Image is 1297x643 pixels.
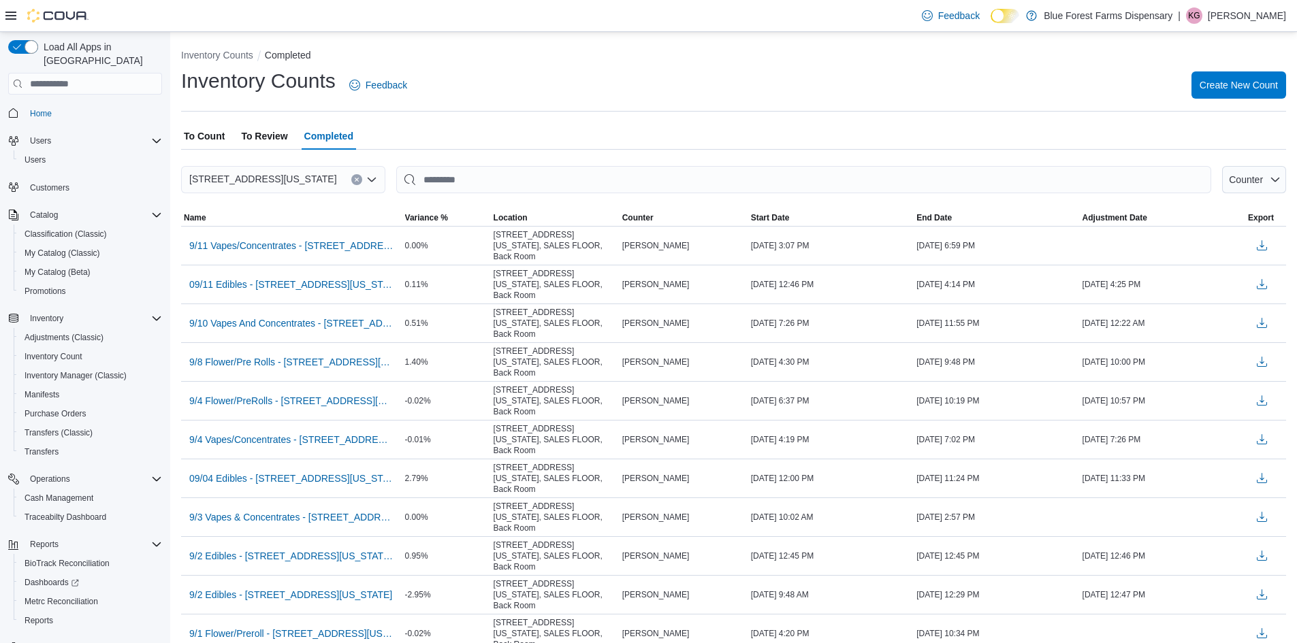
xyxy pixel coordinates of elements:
span: Operations [25,471,162,487]
a: Inventory Count [19,348,88,365]
div: [DATE] 9:48 PM [914,354,1079,370]
button: Purchase Orders [14,404,167,423]
span: Feedback [366,78,407,92]
span: [PERSON_NAME] [622,512,690,523]
span: [PERSON_NAME] [622,240,690,251]
input: This is a search bar. After typing your query, hit enter to filter the results lower in the page. [396,166,1211,193]
span: My Catalog (Beta) [19,264,162,280]
p: [PERSON_NAME] [1208,7,1286,24]
span: Transfers [19,444,162,460]
div: [DATE] 6:37 PM [748,393,914,409]
span: BioTrack Reconciliation [19,555,162,572]
nav: An example of EuiBreadcrumbs [181,48,1286,65]
a: Traceabilty Dashboard [19,509,112,525]
span: 9/2 Edibles - [STREET_ADDRESS][US_STATE] - Recount [189,549,394,563]
span: Inventory [30,313,63,324]
span: Load All Apps in [GEOGRAPHIC_DATA] [38,40,162,67]
span: Transfers (Classic) [25,427,93,438]
div: [STREET_ADDRESS][US_STATE], SALES FLOOR, Back Room [491,227,620,265]
a: Adjustments (Classic) [19,329,109,346]
button: Catalog [3,205,167,225]
span: Home [30,108,52,119]
span: Operations [30,474,70,484]
div: [STREET_ADDRESS][US_STATE], SALES FLOOR, Back Room [491,304,620,342]
div: [DATE] 10:02 AM [748,509,914,525]
div: [DATE] 9:48 AM [748,587,914,603]
span: Export [1248,212,1274,223]
button: Reports [3,535,167,554]
button: Counter [1222,166,1286,193]
button: Cash Management [14,489,167,508]
button: Users [14,150,167,169]
button: 9/2 Edibles - [STREET_ADDRESS][US_STATE] - Recount [184,546,400,566]
span: Cash Management [19,490,162,506]
button: Operations [25,471,76,487]
span: Customers [30,182,69,193]
div: 0.00% [402,237,491,254]
span: 9/10 Vapes And Concentrates - [STREET_ADDRESS][US_STATE] [189,316,394,330]
span: Dark Mode [991,23,991,24]
button: Completed [265,50,311,61]
span: Metrc Reconciliation [19,593,162,610]
a: Manifests [19,386,65,403]
div: [DATE] 3:07 PM [748,237,914,254]
span: Classification (Classic) [19,226,162,242]
span: [STREET_ADDRESS][US_STATE] [189,171,337,187]
button: 09/04 Edibles - [STREET_ADDRESS][US_STATE] [184,468,400,489]
div: [DATE] 12:46 PM [748,276,914,293]
button: Catalog [25,207,63,223]
span: Completed [304,122,353,150]
div: [DATE] 12:46 PM [1080,548,1245,564]
span: Reports [19,612,162,629]
span: Name [184,212,206,223]
span: Metrc Reconciliation [25,596,98,607]
div: [DATE] 7:02 PM [914,431,1079,448]
span: 9/11 Vapes/Concentrates - [STREET_ADDRESS][US_STATE] [189,239,394,252]
span: Inventory Manager (Classic) [25,370,127,381]
div: [DATE] 4:19 PM [748,431,914,448]
span: 9/2 Edibles - [STREET_ADDRESS][US_STATE] [189,588,392,601]
span: Catalog [30,210,58,220]
span: Adjustments (Classic) [25,332,103,343]
button: Users [25,133,57,149]
button: Start Date [748,210,914,226]
div: [DATE] 2:57 PM [914,509,1079,525]
span: Counter [622,212,654,223]
span: 9/1 Flower/Preroll - [STREET_ADDRESS][US_STATE] [189,627,394,640]
span: Customers [25,179,162,196]
span: [PERSON_NAME] [622,589,690,600]
div: [DATE] 12:47 PM [1080,587,1245,603]
div: [DATE] 10:34 PM [914,625,1079,642]
button: Inventory [3,309,167,328]
a: My Catalog (Beta) [19,264,96,280]
button: Open list of options [366,174,377,185]
span: Cash Management [25,493,93,504]
span: Manifests [25,389,59,400]
button: My Catalog (Beta) [14,263,167,282]
button: Transfers [14,442,167,461]
button: Inventory [25,310,69,327]
button: Counter [620,210,748,226]
div: [DATE] 12:45 PM [748,548,914,564]
button: Home [3,103,167,122]
span: My Catalog (Classic) [19,245,162,261]
div: [STREET_ADDRESS][US_STATE], SALES FLOOR, Back Room [491,382,620,420]
button: Inventory Count [14,347,167,366]
span: Adjustments (Classic) [19,329,162,346]
div: Kevin Gonzalez [1186,7,1202,24]
a: Dashboards [14,573,167,592]
div: [STREET_ADDRESS][US_STATE], SALES FLOOR, Back Room [491,537,620,575]
button: 9/4 Flower/PreRolls - [STREET_ADDRESS][US_STATE] [184,391,400,411]
span: Reports [25,536,162,553]
span: 09/11 Edibles - [STREET_ADDRESS][US_STATE] [189,278,394,291]
span: Users [19,152,162,168]
div: [DATE] 4:25 PM [1080,276,1245,293]
div: [DATE] 10:57 PM [1080,393,1245,409]
button: 09/11 Edibles - [STREET_ADDRESS][US_STATE] [184,274,400,295]
button: Clear input [351,174,362,185]
span: End Date [916,212,952,223]
span: [PERSON_NAME] [622,279,690,290]
img: Cova [27,9,89,22]
span: Inventory Count [19,348,162,365]
div: [STREET_ADDRESS][US_STATE], SALES FLOOR, Back Room [491,576,620,614]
